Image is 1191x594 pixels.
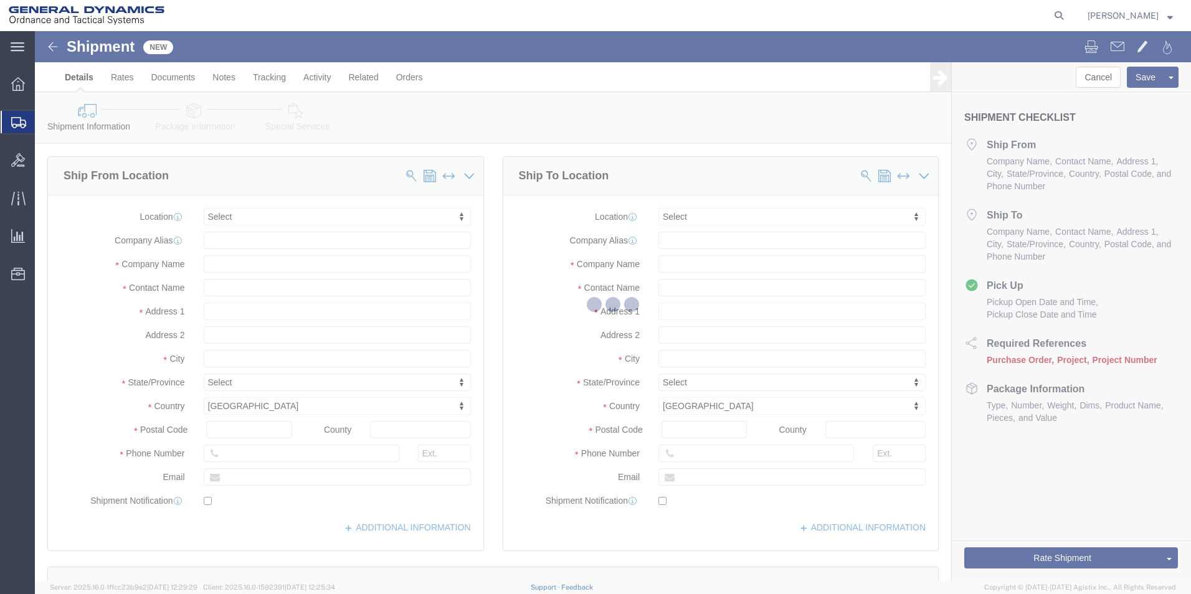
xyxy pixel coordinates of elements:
a: Feedback [561,583,593,591]
span: Copyright © [DATE]-[DATE] Agistix Inc., All Rights Reserved [984,582,1176,593]
span: LaShirl Montgomery [1088,9,1159,22]
a: Support [531,583,562,591]
span: Client: 2025.16.0-1592391 [203,583,335,591]
button: [PERSON_NAME] [1087,8,1174,23]
span: [DATE] 12:25:34 [285,583,335,591]
span: [DATE] 12:29:29 [147,583,197,591]
img: logo [9,6,164,25]
span: Server: 2025.16.0-1ffcc23b9e2 [50,583,197,591]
